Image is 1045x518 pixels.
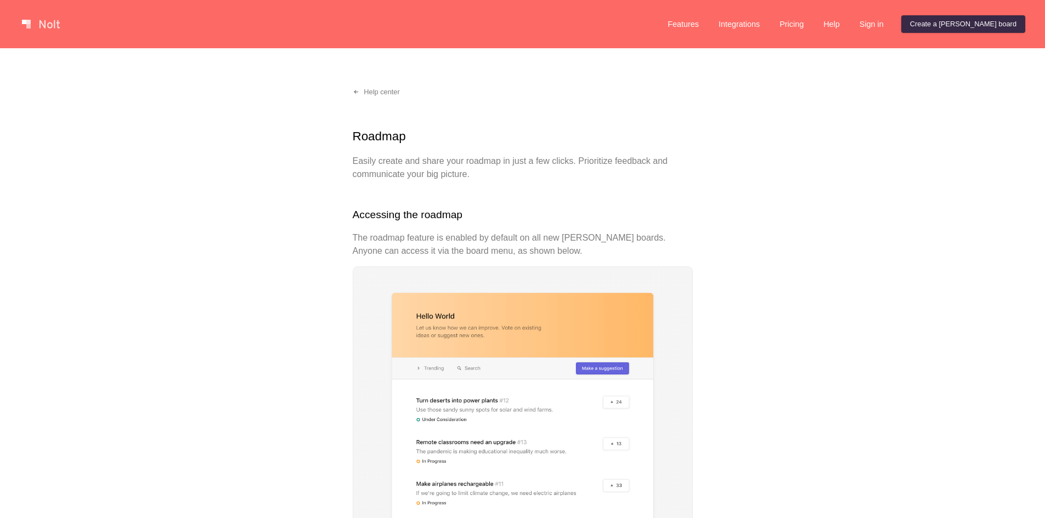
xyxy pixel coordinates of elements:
[353,207,693,223] h2: Accessing the roadmap
[710,15,769,33] a: Integrations
[901,15,1025,33] a: Create a [PERSON_NAME] board
[659,15,708,33] a: Features
[353,127,693,146] h1: Roadmap
[851,15,893,33] a: Sign in
[353,231,693,258] p: The roadmap feature is enabled by default on all new [PERSON_NAME] boards. Anyone can access it v...
[353,155,693,181] p: Easily create and share your roadmap in just a few clicks. Prioritize feedback and communicate yo...
[344,83,409,101] a: Help center
[771,15,812,33] a: Pricing
[815,15,849,33] a: Help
